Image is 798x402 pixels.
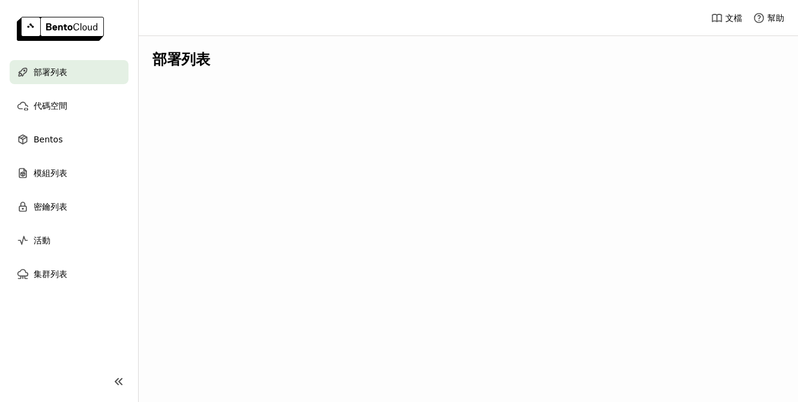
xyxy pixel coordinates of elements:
[34,166,67,180] span: 模組列表
[153,50,784,69] div: 部署列表
[34,233,50,248] span: 活動
[34,65,67,79] span: 部署列表
[711,12,742,24] a: 文檔
[10,228,128,252] a: 活動
[34,267,67,281] span: 集群列表
[34,99,67,113] span: 代碼空間
[34,199,67,214] span: 密鑰列表
[753,12,784,24] div: 幫助
[10,195,128,219] a: 密鑰列表
[10,262,128,286] a: 集群列表
[767,13,784,23] span: 幫助
[10,161,128,185] a: 模組列表
[10,127,128,151] a: Bentos
[34,132,62,147] span: Bentos
[17,17,104,41] img: logo
[725,13,742,23] span: 文檔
